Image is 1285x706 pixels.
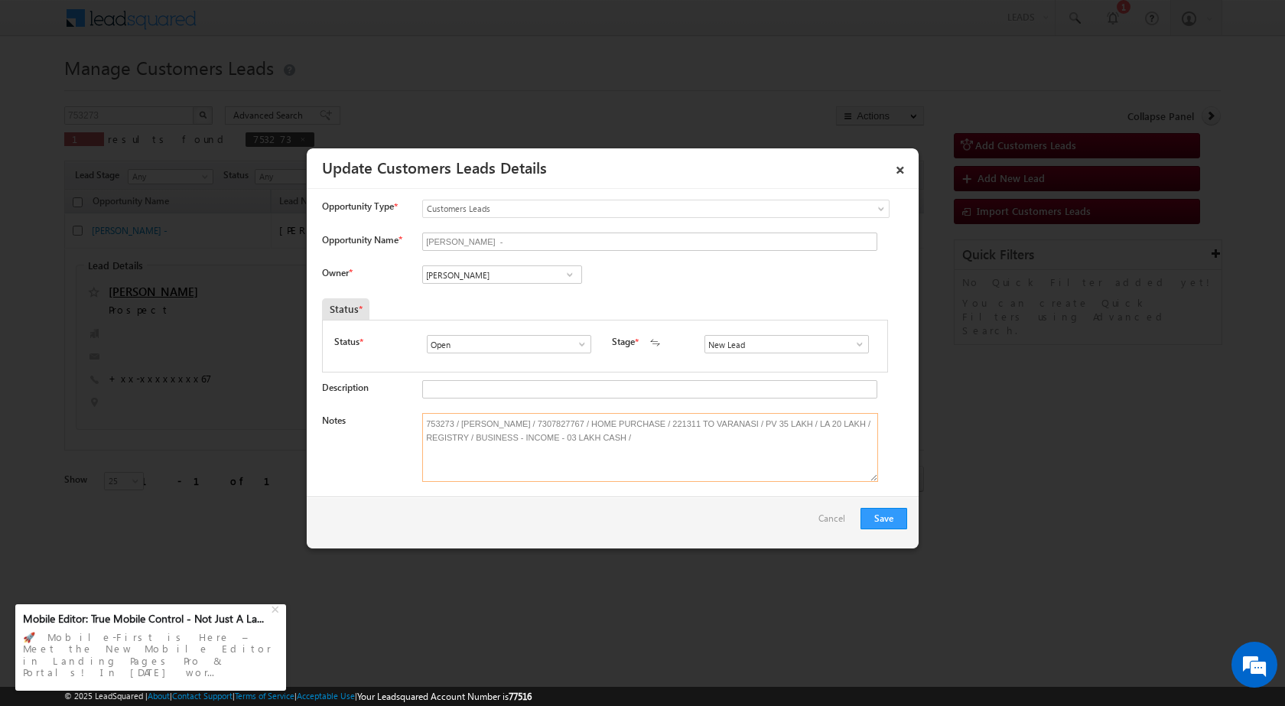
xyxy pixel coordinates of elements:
[427,335,591,353] input: Type to Search
[322,298,369,320] div: Status
[818,508,853,537] a: Cancel
[423,202,827,216] span: Customers Leads
[235,691,294,701] a: Terms of Service
[322,234,402,246] label: Opportunity Name
[334,335,359,349] label: Status
[422,200,890,218] a: Customers Leads
[172,691,233,701] a: Contact Support
[322,382,369,393] label: Description
[20,142,279,458] textarea: Type your message and hit 'Enter'
[23,626,278,683] div: 🚀 Mobile-First is Here – Meet the New Mobile Editor in Landing Pages Pro & Portals! In [DATE] wor...
[568,337,587,352] a: Show All Items
[26,80,64,100] img: d_60004797649_company_0_60004797649
[704,335,869,353] input: Type to Search
[322,415,346,426] label: Notes
[509,691,532,702] span: 77516
[23,612,269,626] div: Mobile Editor: True Mobile Control - Not Just A La...
[612,335,635,349] label: Stage
[80,80,257,100] div: Chat with us now
[860,508,907,529] button: Save
[422,265,582,284] input: Type to Search
[846,337,865,352] a: Show All Items
[322,156,547,177] a: Update Customers Leads Details
[887,154,913,181] a: ×
[64,689,532,704] span: © 2025 LeadSquared | | | | |
[208,471,278,492] em: Start Chat
[251,8,288,44] div: Minimize live chat window
[297,691,355,701] a: Acceptable Use
[322,267,352,278] label: Owner
[268,599,286,617] div: +
[357,691,532,702] span: Your Leadsquared Account Number is
[148,691,170,701] a: About
[322,200,394,213] span: Opportunity Type
[560,267,579,282] a: Show All Items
